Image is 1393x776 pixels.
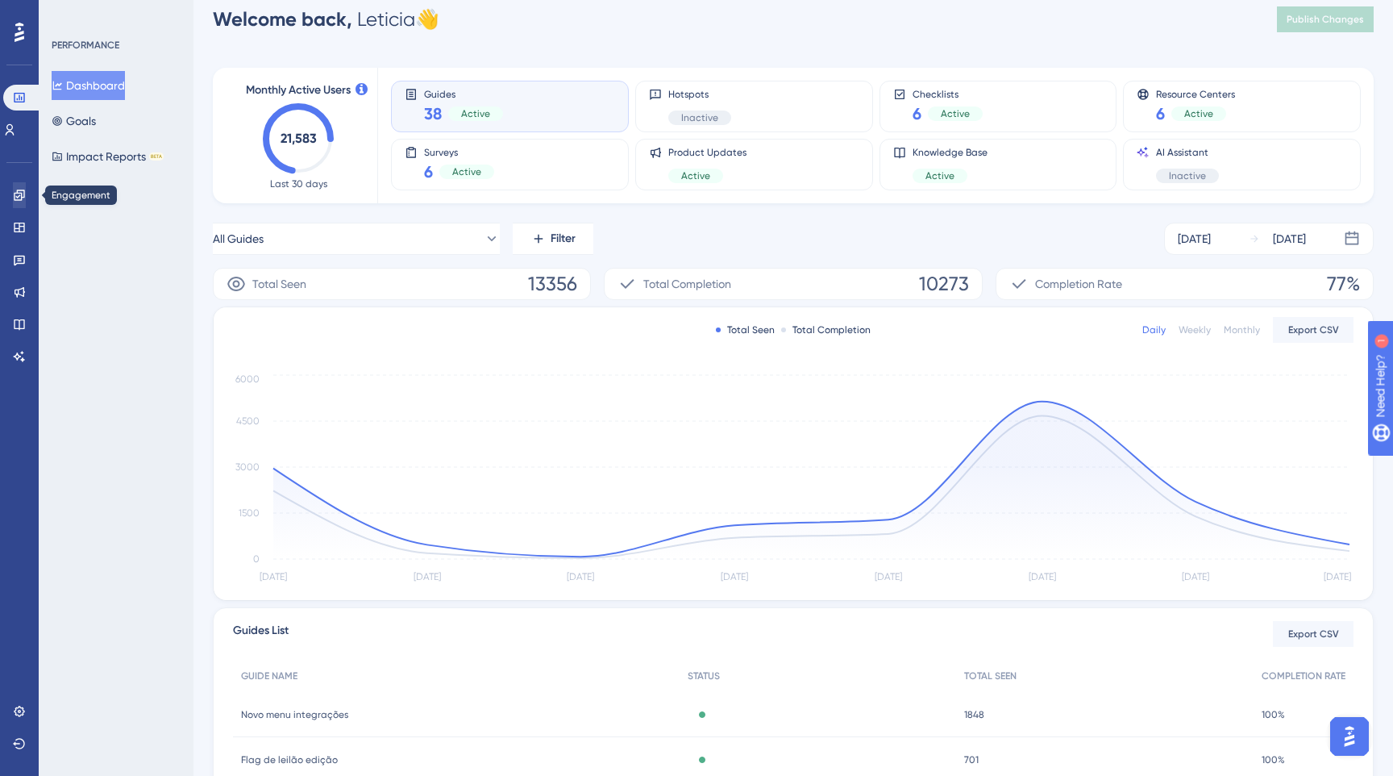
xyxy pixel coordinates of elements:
span: Flag de leilão edição [241,753,338,766]
span: 100% [1262,753,1285,766]
span: Checklists [913,88,983,99]
tspan: 4500 [236,415,260,427]
tspan: [DATE] [1029,571,1056,582]
button: Publish Changes [1277,6,1374,32]
span: Product Updates [668,146,746,159]
span: All Guides [213,229,264,248]
tspan: [DATE] [721,571,748,582]
span: 100% [1262,708,1285,721]
span: Knowledge Base [913,146,988,159]
span: Active [681,169,710,182]
span: Active [452,165,481,178]
button: Impact ReportsBETA [52,142,164,171]
span: Inactive [1169,169,1206,182]
iframe: UserGuiding AI Assistant Launcher [1325,712,1374,761]
div: Weekly [1179,323,1211,336]
span: 77% [1327,271,1360,297]
tspan: 1500 [239,507,260,519]
tspan: 3000 [235,461,260,473]
span: 6 [1156,102,1165,125]
span: Monthly Active Users [246,81,351,100]
span: Filter [551,229,576,248]
span: Export CSV [1288,628,1339,640]
span: Surveys [424,146,494,157]
div: Total Completion [781,323,871,336]
span: 6 [913,102,921,125]
button: All Guides [213,223,500,255]
button: Export CSV [1273,621,1353,647]
div: [DATE] [1178,229,1211,248]
span: Last 30 days [270,177,327,190]
div: Total Seen [716,323,775,336]
button: Filter [513,223,593,255]
tspan: [DATE] [1324,571,1351,582]
div: Leticia 👋 [213,6,439,32]
span: Completion Rate [1035,274,1122,294]
div: PERFORMANCE [52,39,119,52]
tspan: [DATE] [875,571,902,582]
div: BETA [149,152,164,161]
span: AI Assistant [1156,146,1219,159]
span: 13356 [528,271,577,297]
tspan: 6000 [235,373,260,385]
tspan: [DATE] [414,571,441,582]
span: Publish Changes [1287,13,1364,26]
span: 701 [964,753,979,766]
span: Total Completion [643,274,731,294]
span: Guides List [233,621,289,647]
span: Inactive [681,111,718,124]
span: GUIDE NAME [241,670,297,682]
span: 10273 [919,271,969,297]
tspan: [DATE] [1182,571,1209,582]
span: Hotspots [668,88,731,101]
div: [DATE] [1273,229,1306,248]
span: 1848 [964,708,984,721]
div: Daily [1142,323,1166,336]
div: Monthly [1224,323,1260,336]
span: 38 [424,102,442,125]
span: Active [461,107,490,120]
span: Active [941,107,970,120]
tspan: [DATE] [260,571,287,582]
span: Guides [424,88,503,99]
span: TOTAL SEEN [964,670,1017,682]
button: Goals [52,106,96,136]
span: Welcome back, [213,7,352,31]
tspan: 0 [253,553,260,565]
button: Dashboard [52,71,125,100]
tspan: [DATE] [567,571,594,582]
text: 21,583 [281,131,317,146]
span: 6 [424,161,433,183]
span: Novo menu integrações [241,708,348,721]
span: Active [1184,107,1213,120]
span: STATUS [688,670,720,682]
span: Total Seen [252,274,306,294]
span: COMPLETION RATE [1262,670,1345,682]
span: Export CSV [1288,323,1339,336]
button: Export CSV [1273,317,1353,343]
span: Need Help? [38,4,101,23]
div: 1 [112,8,117,21]
span: Resource Centers [1156,88,1235,99]
span: Active [925,169,954,182]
